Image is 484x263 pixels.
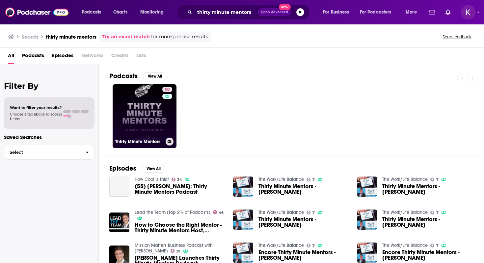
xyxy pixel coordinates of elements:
a: Try an exact match [102,33,150,41]
a: 29 [171,249,181,253]
span: Thirty Minute Mentors - [PERSON_NAME] [382,216,473,228]
a: (55) Adam Mendler: Thirty Minute Mentors Podcast [135,183,226,195]
a: How to Choose the Right Mentor - Thirty Minute Mentors Host, Adam Mendler [135,222,226,233]
a: 50 [162,87,172,92]
a: All [8,50,14,64]
button: open menu [77,7,110,17]
a: (55) Adam Mendler: Thirty Minute Mentors Podcast [109,177,129,197]
a: Podcasts [22,50,44,64]
span: 46 [219,211,224,214]
h3: thirty minute mentors [46,34,96,40]
a: The Work/Life Balance [258,210,304,215]
a: Thirty Minute Mentors - Adam Mendler [382,216,473,228]
span: Monitoring [140,8,164,17]
a: 46 [213,210,224,214]
button: open menu [356,7,401,17]
span: For Podcasters [360,8,391,17]
a: Thirty Minute Mentors - Adam Mendler [382,183,473,195]
a: The Work/Life Balance [382,177,428,182]
span: for more precise results [151,33,208,41]
img: Thirty Minute Mentors - Adam Mendler [233,210,253,230]
a: EpisodesView All [109,164,165,173]
span: Podcasts [82,8,101,17]
button: open menu [318,7,357,17]
img: Thirty Minute Mentors - Adam Mendler [233,177,253,197]
span: 7 [436,178,439,181]
button: View All [142,165,165,173]
span: Thirty Minute Mentors - [PERSON_NAME] [258,216,349,228]
a: 7 [307,211,315,214]
span: New [279,4,291,10]
div: Search podcasts, credits, & more... [183,5,316,20]
button: View All [143,72,167,80]
a: Lead the Team (Top 2% of Podcasts) [135,210,210,215]
span: 29 [176,250,180,253]
button: Open AdvancedNew [258,8,291,16]
span: How to Choose the Right Mentor - Thirty Minute Mentors Host, [PERSON_NAME] [135,222,226,233]
button: open menu [136,7,172,17]
button: open menu [401,7,425,17]
span: Credits [111,50,128,64]
a: Thirty Minute Mentors - Adam Mendler [258,183,349,195]
button: Select [4,145,94,160]
span: 50 [165,86,170,93]
a: The Work/Life Balance [382,210,428,215]
img: Encore Thirty Minute Mentors - Adam Mendler [357,243,377,263]
span: For Business [323,8,349,17]
span: 7 [436,244,439,247]
button: Show profile menu [461,5,475,19]
a: Thirty Minute Mentors - Adam Mendler [258,216,349,228]
span: 34 [177,178,182,181]
img: Thirty Minute Mentors - Adam Mendler [357,177,377,197]
span: Networks [81,50,103,64]
a: Episodes [52,50,73,64]
a: 34 [172,178,182,181]
a: PodcastsView All [109,72,167,80]
span: 7 [312,178,315,181]
h2: Filter By [4,81,94,91]
span: Thirty Minute Mentors - [PERSON_NAME] [382,183,473,195]
a: Charts [109,7,131,17]
img: Encore Thirty Minute Mentors - Adam Mendler [233,243,253,263]
p: Saved Searches [4,134,94,140]
a: Mission Matters Business Podcast with Adam Torres [135,243,213,254]
h2: Podcasts [109,72,138,80]
span: Choose a tab above to access filters. [10,112,62,121]
a: 7 [307,244,315,247]
input: Search podcasts, credits, & more... [195,7,258,17]
img: How to Choose the Right Mentor - Thirty Minute Mentors Host, Adam Mendler [109,213,129,233]
span: (55) [PERSON_NAME]: Thirty Minute Mentors Podcast [135,183,226,195]
span: 7 [312,211,315,214]
a: Show notifications dropdown [443,7,453,18]
a: 50Thirty Minute Mentors [113,84,176,148]
h2: Episodes [109,164,136,173]
a: 7 [430,178,439,181]
img: Podchaser - Follow, Share and Rate Podcasts [5,6,68,18]
h3: Search [22,34,38,40]
span: Logged in as kwignall [461,5,475,19]
a: 7 [430,211,439,214]
span: Encore Thirty Minute Mentors - [PERSON_NAME] [258,249,349,261]
a: The Work/Life Balance [382,243,428,248]
a: The Work/Life Balance [258,177,304,182]
button: Send feedback [441,34,473,40]
span: Select [4,150,80,154]
a: Encore Thirty Minute Mentors - Adam Mendler [258,249,349,261]
a: The Work/Life Balance [258,243,304,248]
span: Open Advanced [261,11,288,14]
a: How Cool Is This? [135,177,169,182]
span: Want to filter your results? [10,105,62,110]
img: Thirty Minute Mentors - Adam Mendler [357,210,377,230]
span: More [406,8,417,17]
a: 7 [307,178,315,181]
